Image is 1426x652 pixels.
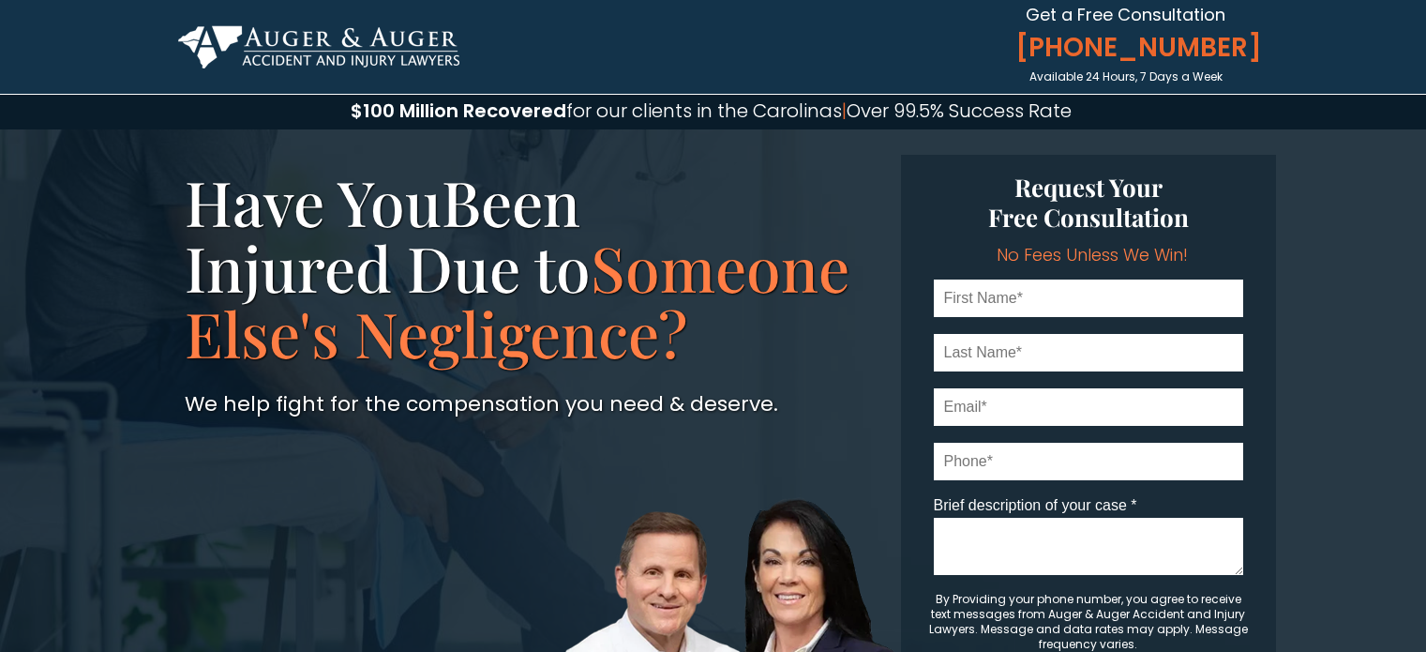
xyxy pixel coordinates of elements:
span: Get a Free Consultation [1026,3,1225,26]
span: No Fees Unless We Win! [997,243,1188,266]
input: Email* [934,388,1243,426]
span: Request Your [1014,171,1163,204]
span: Have You [185,160,442,243]
span: Someone Else's Negligence? [185,226,849,374]
span: Been [442,160,580,243]
a: [PHONE_NUMBER] [1008,25,1250,69]
span: We help fight for the compensation you need & deserve. [185,389,778,418]
span: Free Consultation [988,201,1189,234]
input: Phone* [934,443,1243,480]
span: Brief description of your case * [934,497,1137,513]
input: Last Name* [934,334,1243,371]
span: Over 99.5% Success Rate [847,98,1072,124]
span: $100 Million Recovered [351,98,566,124]
img: Auger & Auger Accident and Injury Lawyers [178,25,459,68]
span: | [842,98,847,124]
input: First Name* [934,280,1243,317]
span: By Providing your phone number, you agree to receive text messages from Auger & Auger Accident an... [929,591,1248,652]
span: Injured Due to [185,226,591,309]
span: for our clients in the Carolinas [566,98,842,124]
span: Available 24 Hours, 7 Days a Week [1029,68,1223,84]
span: [PHONE_NUMBER] [1008,32,1250,64]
